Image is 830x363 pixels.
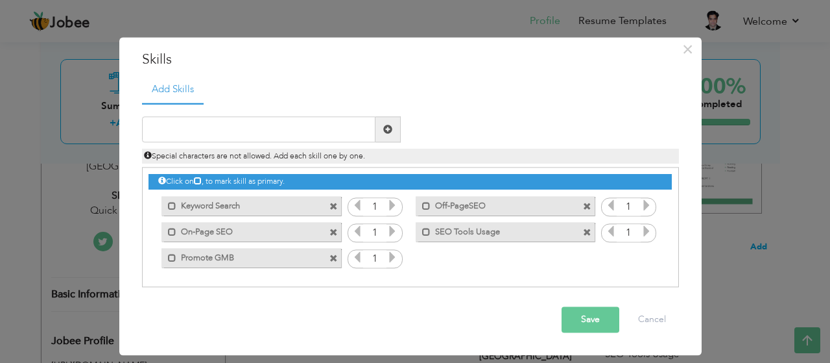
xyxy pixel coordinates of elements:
[142,76,204,105] a: Add Skills
[176,196,307,212] label: Keyword Search
[176,222,307,238] label: On-Page SEO
[144,151,365,162] span: Special characters are not allowed. Add each skill one by one.
[682,38,693,61] span: ×
[431,222,562,238] label: SEO Tools Usage
[562,307,619,333] button: Save
[431,196,562,212] label: Off-PageSEO
[148,175,671,190] div: Click on , to mark skill as primary.
[142,50,679,69] h3: Skills
[625,307,679,333] button: Cancel
[176,248,307,264] label: Promote GMB
[678,39,698,60] button: Close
